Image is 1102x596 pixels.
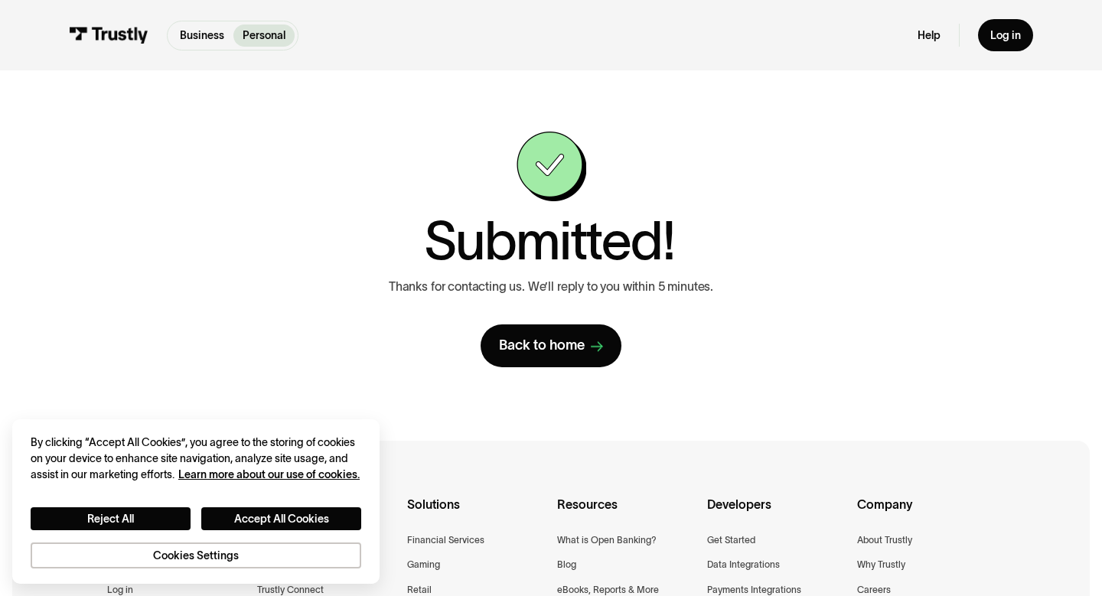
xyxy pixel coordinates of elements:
h1: Submitted! [424,213,674,267]
button: Cookies Settings [31,542,361,568]
div: Back to home [499,337,585,354]
button: Reject All [31,507,191,530]
img: Trustly Logo [69,27,148,44]
div: Resources [557,494,695,532]
a: Financial Services [407,532,484,549]
button: Accept All Cookies [201,507,361,530]
a: About Trustly [857,532,912,549]
p: Thanks for contacting us. We’ll reply to you within 5 minutes. [389,279,713,294]
a: Get Started [707,532,755,549]
p: Business [180,28,224,44]
a: Help [918,28,941,42]
div: Privacy [31,435,361,568]
a: Blog [557,557,576,573]
div: Cookie banner [12,419,380,584]
a: Data Integrations [707,557,780,573]
a: Log in [978,19,1033,51]
div: Developers [707,494,845,532]
a: Why Trustly [857,557,905,573]
a: What is Open Banking? [557,532,657,549]
a: Gaming [407,557,440,573]
a: Personal [233,24,295,47]
div: Company [857,494,995,532]
a: Back to home [481,324,621,366]
div: Solutions [407,494,545,532]
p: Personal [243,28,285,44]
div: By clicking “Accept All Cookies”, you agree to the storing of cookies on your device to enhance s... [31,435,361,483]
a: Business [171,24,233,47]
a: More information about your privacy, opens in a new tab [178,468,360,480]
div: Log in [990,28,1021,42]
